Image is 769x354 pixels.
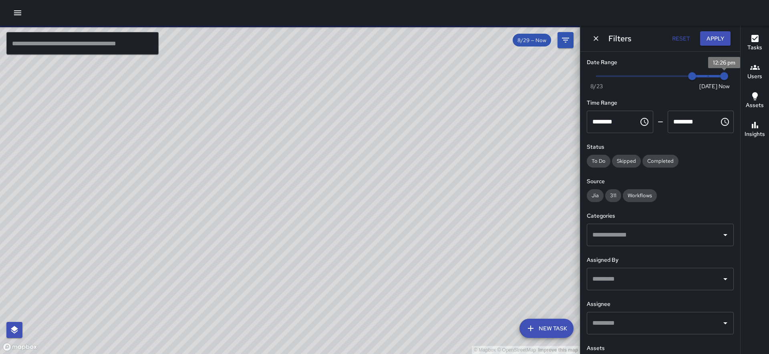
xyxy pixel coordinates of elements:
h6: Tasks [747,43,762,52]
h6: Categories [587,212,734,220]
span: Now [719,82,730,90]
h6: Status [587,143,734,152]
h6: Filters [608,32,631,45]
button: Choose time, selected time is 11:59 PM [717,114,733,130]
h6: Assets [587,344,734,353]
button: Choose time, selected time is 12:00 AM [636,114,652,130]
h6: Users [747,72,762,81]
h6: Assignee [587,300,734,309]
button: Filters [558,32,574,48]
button: New Task [519,319,574,338]
button: Open [720,318,731,329]
div: Skipped [612,155,641,168]
span: 311 [605,192,621,199]
h6: Date Range [587,58,734,67]
button: Apply [700,31,731,46]
span: Workflows [623,192,657,199]
span: 8/23 [590,82,603,90]
h6: Insights [745,130,765,139]
div: To Do [587,155,610,168]
div: Jia [587,189,604,202]
button: Users [741,58,769,87]
button: Reset [668,31,694,46]
div: Completed [642,155,678,168]
h6: Assets [746,101,764,110]
button: Tasks [741,29,769,58]
span: 8/29 — Now [513,37,551,44]
h6: Source [587,177,734,186]
span: [DATE] [699,82,717,90]
button: Open [720,229,731,241]
button: Dismiss [590,32,602,45]
span: Jia [587,192,604,199]
div: Workflows [623,189,657,202]
div: 311 [605,189,621,202]
span: Skipped [612,158,641,164]
button: Insights [741,115,769,144]
button: Assets [741,87,769,115]
span: 12:26 pm [713,59,735,66]
span: Completed [642,158,678,164]
h6: Time Range [587,99,734,107]
h6: Assigned By [587,256,734,265]
button: Open [720,273,731,285]
span: To Do [587,158,610,164]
